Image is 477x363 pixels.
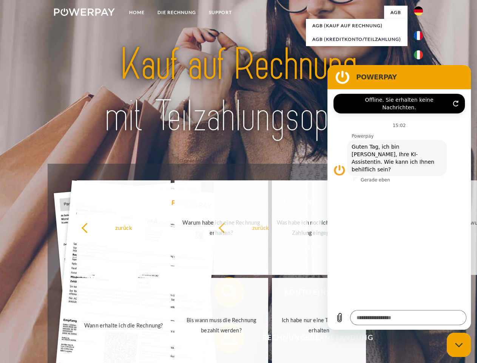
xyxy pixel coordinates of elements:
img: title-powerpay_de.svg [72,36,405,145]
a: SUPPORT [202,6,238,19]
a: AGB (Kreditkonto/Teilzahlung) [306,33,408,46]
a: Home [123,6,151,19]
img: it [414,50,423,59]
a: DIE RECHNUNG [151,6,202,19]
iframe: Schaltfläche zum Öffnen des Messaging-Fensters; Konversation läuft [447,333,471,357]
img: fr [414,31,423,40]
div: Ich habe die Rechnung bereits bezahlt [316,217,401,238]
a: AGB (Kauf auf Rechnung) [306,19,408,33]
div: zurück [218,222,303,233]
img: logo-powerpay-white.svg [54,8,115,16]
div: zurück [81,222,166,233]
div: Wann erhalte ich die Rechnung? [81,320,166,330]
img: de [414,6,423,16]
iframe: Messaging-Fenster [327,65,471,330]
a: agb [384,6,408,19]
div: Warum habe ich eine Rechnung erhalten? [179,217,264,238]
div: Bis wann muss die Rechnung bezahlt werden? [179,315,264,335]
div: Ich habe nur eine Teillieferung erhalten [276,315,361,335]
